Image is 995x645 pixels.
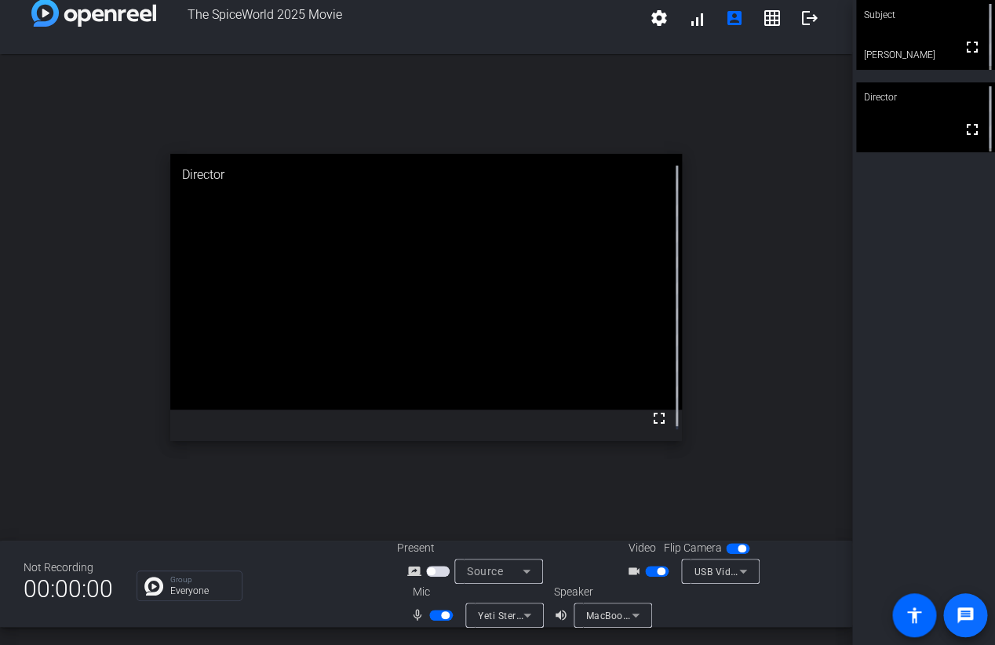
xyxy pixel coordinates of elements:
[763,9,782,27] mat-icon: grid_on
[963,120,982,139] mat-icon: fullscreen
[856,82,995,112] div: Director
[170,586,234,596] p: Everyone
[407,562,426,581] mat-icon: screen_share_outline
[963,38,982,56] mat-icon: fullscreen
[664,540,722,556] span: Flip Camera
[170,154,682,196] div: Director
[650,409,669,428] mat-icon: fullscreen
[650,9,669,27] mat-icon: settings
[629,540,656,556] span: Video
[478,609,584,621] span: Yeti Stereo Microphone
[554,584,648,600] div: Speaker
[626,562,645,581] mat-icon: videocam_outline
[554,606,573,625] mat-icon: volume_up
[24,559,113,576] div: Not Recording
[170,576,234,584] p: Group
[905,606,924,625] mat-icon: accessibility
[725,9,744,27] mat-icon: account_box
[467,565,503,578] span: Source
[397,540,554,556] div: Present
[144,577,163,596] img: Chat Icon
[410,606,429,625] mat-icon: mic_none
[397,584,554,600] div: Mic
[24,570,113,608] span: 00:00:00
[956,606,975,625] mat-icon: message
[800,9,819,27] mat-icon: logout
[586,609,691,621] span: MacBook Pro Speakers
[694,565,742,578] span: USB Video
